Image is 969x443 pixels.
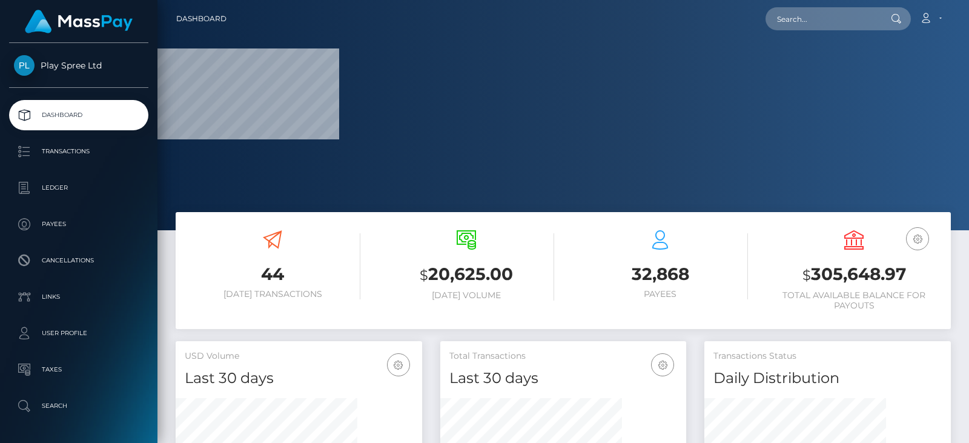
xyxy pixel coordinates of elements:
[185,350,413,362] h5: USD Volume
[379,262,554,287] h3: 20,625.00
[713,368,942,389] h4: Daily Distribution
[9,318,148,348] a: User Profile
[14,106,144,124] p: Dashboard
[176,6,227,32] a: Dashboard
[14,179,144,197] p: Ledger
[14,215,144,233] p: Payees
[449,350,678,362] h5: Total Transactions
[766,290,942,311] h6: Total Available Balance for Payouts
[14,55,35,76] img: Play Spree Ltd
[25,10,133,33] img: MassPay Logo
[766,262,942,287] h3: 305,648.97
[713,350,942,362] h5: Transactions Status
[802,267,811,284] small: $
[14,251,144,270] p: Cancellations
[14,397,144,415] p: Search
[14,361,144,379] p: Taxes
[766,7,879,30] input: Search...
[9,391,148,421] a: Search
[14,288,144,306] p: Links
[420,267,428,284] small: $
[185,262,360,286] h3: 44
[9,245,148,276] a: Cancellations
[14,142,144,161] p: Transactions
[572,262,748,286] h3: 32,868
[14,324,144,342] p: User Profile
[9,173,148,203] a: Ledger
[9,209,148,239] a: Payees
[9,282,148,312] a: Links
[9,60,148,71] span: Play Spree Ltd
[572,289,748,299] h6: Payees
[185,368,413,389] h4: Last 30 days
[185,289,360,299] h6: [DATE] Transactions
[379,290,554,301] h6: [DATE] Volume
[9,136,148,167] a: Transactions
[9,355,148,385] a: Taxes
[449,368,678,389] h4: Last 30 days
[9,100,148,130] a: Dashboard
